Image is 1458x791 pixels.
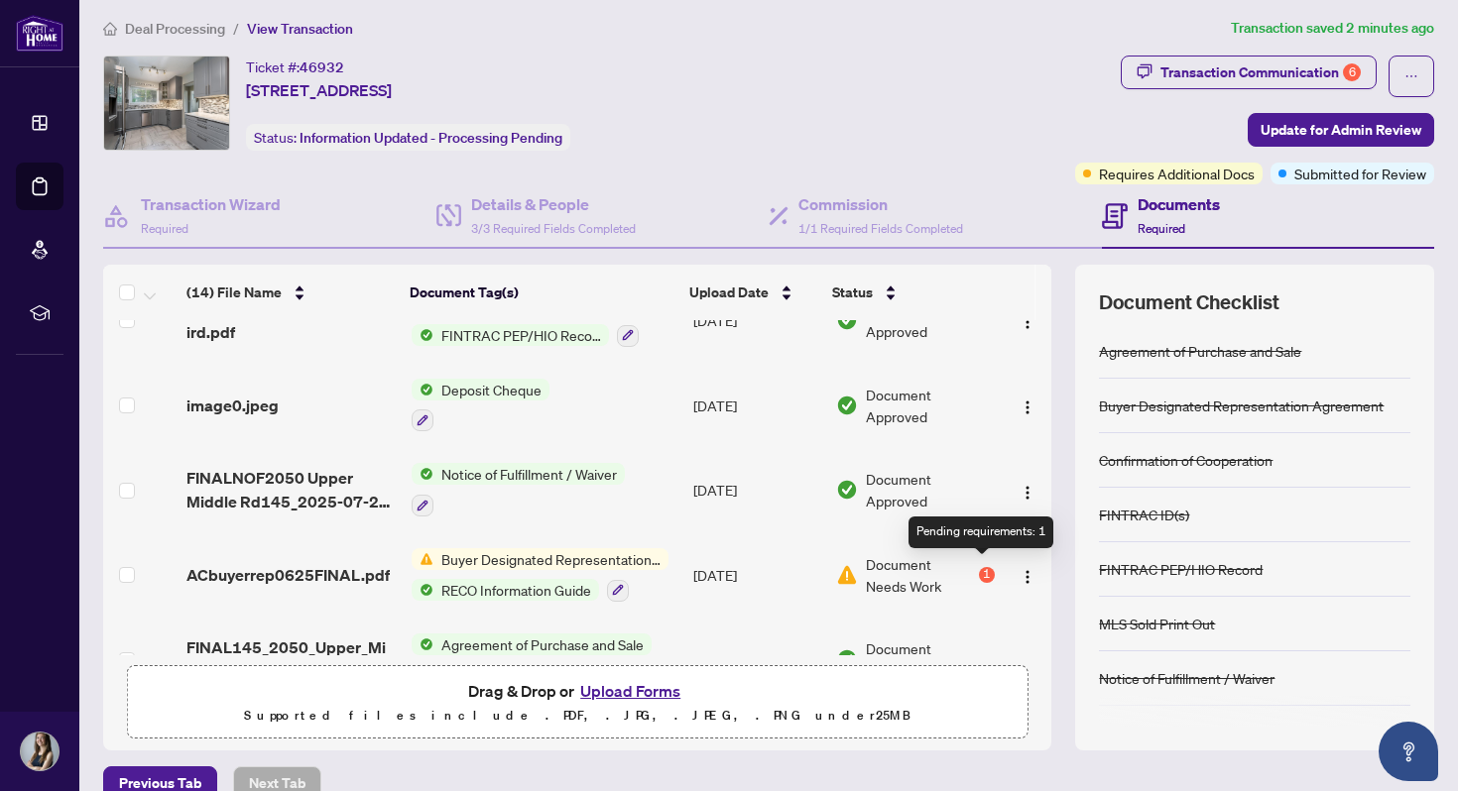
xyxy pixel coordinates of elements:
[1404,69,1418,83] span: ellipsis
[1012,390,1043,421] button: Logo
[186,282,282,303] span: (14) File Name
[246,124,570,151] div: Status:
[412,293,639,347] button: Status IconFINTRAC ID(s)Status IconFINTRAC PEP/HIO Record
[836,479,858,501] img: Document Status
[1020,569,1035,585] img: Logo
[412,633,433,655] img: Status Icon
[140,704,1015,728] p: Supported files include .PDF, .JPG, .JPEG, .PNG under 25 MB
[433,324,609,346] span: FINTRAC PEP/HIO Record
[412,379,433,400] img: Status Icon
[433,379,549,400] span: Deposit Cheque
[103,22,117,36] span: home
[866,553,974,597] span: Document Needs Work
[866,384,994,427] span: Document Approved
[300,129,562,147] span: Information Updated - Processing Pending
[433,633,652,655] span: Agreement of Purchase and Sale
[1020,399,1035,415] img: Logo
[104,56,229,150] img: IMG-W12236449_1.jpg
[798,192,963,216] h4: Commission
[685,278,828,363] td: [DATE]
[412,548,668,602] button: Status IconBuyer Designated Representation AgreementStatus IconRECO Information Guide
[798,221,963,236] span: 1/1 Required Fields Completed
[1099,288,1279,316] span: Document Checklist
[1099,163,1255,184] span: Requires Additional Docs
[1012,474,1043,506] button: Logo
[246,56,344,78] div: Ticket #:
[471,221,636,236] span: 3/3 Required Fields Completed
[1020,314,1035,330] img: Logo
[1160,56,1361,88] div: Transaction Communication
[836,309,858,331] img: Document Status
[402,265,681,320] th: Document Tag(s)
[433,579,599,601] span: RECO Information Guide
[412,324,433,346] img: Status Icon
[300,58,344,76] span: 46932
[1012,643,1043,675] button: Logo
[1248,113,1434,147] button: Update for Admin Review
[1121,56,1377,89] button: Transaction Communication6
[433,463,625,485] span: Notice of Fulfillment / Waiver
[685,363,828,448] td: [DATE]
[681,265,824,320] th: Upload Date
[246,78,392,102] span: [STREET_ADDRESS]
[186,563,390,587] span: ACbuyerrep0625FINAL.pdf
[1012,559,1043,591] button: Logo
[412,579,433,601] img: Status Icon
[471,192,636,216] h4: Details & People
[685,447,828,532] td: [DATE]
[412,463,433,485] img: Status Icon
[186,296,396,344] span: ALISONCRANEfintractIIDrecird.pdf
[233,17,239,40] li: /
[247,20,353,38] span: View Transaction
[832,282,873,303] span: Status
[21,733,59,770] img: Profile Icon
[433,548,668,570] span: Buyer Designated Representation Agreement
[1294,163,1426,184] span: Submitted for Review
[574,678,686,704] button: Upload Forms
[1099,558,1263,580] div: FINTRAC PEP/HIO Record
[128,666,1027,739] span: Drag & Drop orUpload FormsSupported files include .PDF, .JPG, .JPEG, .PNG under25MB
[1099,449,1273,471] div: Confirmation of Cooperation
[1099,340,1301,362] div: Agreement of Purchase and Sale
[685,532,828,618] td: [DATE]
[866,298,994,342] span: Document Approved
[1012,304,1043,336] button: Logo
[836,648,858,670] img: Document Status
[1138,221,1185,236] span: Required
[412,548,433,570] img: Status Icon
[1231,17,1434,40] article: Transaction saved 2 minutes ago
[979,567,995,583] div: 1
[824,265,997,320] th: Status
[186,635,396,683] span: FINAL145_2050_Upper_Middle_Road_offeracknowledged.pdf
[1020,654,1035,670] img: Logo
[836,564,858,586] img: Document Status
[468,678,686,704] span: Drag & Drop or
[141,192,281,216] h4: Transaction Wizard
[1099,395,1384,416] div: Buyer Designated Representation Agreement
[1099,667,1275,689] div: Notice of Fulfillment / Waiver
[836,395,858,416] img: Document Status
[412,463,625,516] button: Status IconNotice of Fulfillment / Waiver
[685,618,828,703] td: [DATE]
[1020,485,1035,501] img: Logo
[179,265,403,320] th: (14) File Name
[1261,114,1421,146] span: Update for Admin Review
[909,516,1053,548] div: Pending requirements: 1
[186,466,396,513] span: FINALNOF2050 Upper Middle Rd145_2025-07-29 12_36_05 1.pdf
[1343,63,1361,81] div: 6
[1138,192,1220,216] h4: Documents
[125,20,225,38] span: Deal Processing
[16,15,63,52] img: logo
[689,282,769,303] span: Upload Date
[412,633,652,687] button: Status IconAgreement of Purchase and Sale
[1379,722,1438,781] button: Open asap
[141,221,188,236] span: Required
[186,394,279,417] span: image0.jpeg
[412,379,549,432] button: Status IconDeposit Cheque
[1099,504,1189,525] div: FINTRAC ID(s)
[866,637,994,681] span: Document Approved
[1099,613,1215,634] div: MLS Sold Print Out
[866,468,994,511] span: Document Approved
